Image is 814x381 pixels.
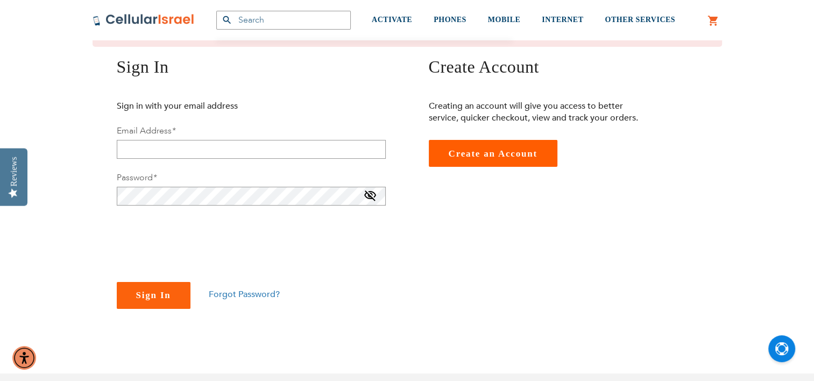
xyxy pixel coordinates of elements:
[449,149,537,159] span: Create an Account
[429,57,539,76] span: Create Account
[488,16,521,24] span: MOBILE
[12,346,36,370] div: Accessibility Menu
[117,125,175,137] label: Email Address
[117,172,157,184] label: Password
[434,16,466,24] span: PHONES
[209,288,280,300] a: Forgot Password?
[216,11,351,30] input: Search
[117,140,386,159] input: Email
[93,13,195,26] img: Cellular Israel Logo
[117,57,169,76] span: Sign In
[429,100,647,124] p: Creating an account will give you access to better service, quicker checkout, view and track your...
[429,140,557,167] a: Create an Account
[372,16,412,24] span: ACTIVATE
[136,290,171,300] span: Sign In
[117,282,190,309] button: Sign In
[542,16,583,24] span: INTERNET
[605,16,675,24] span: OTHER SERVICES
[9,157,19,186] div: Reviews
[117,100,335,112] p: Sign in with your email address
[117,218,280,260] iframe: reCAPTCHA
